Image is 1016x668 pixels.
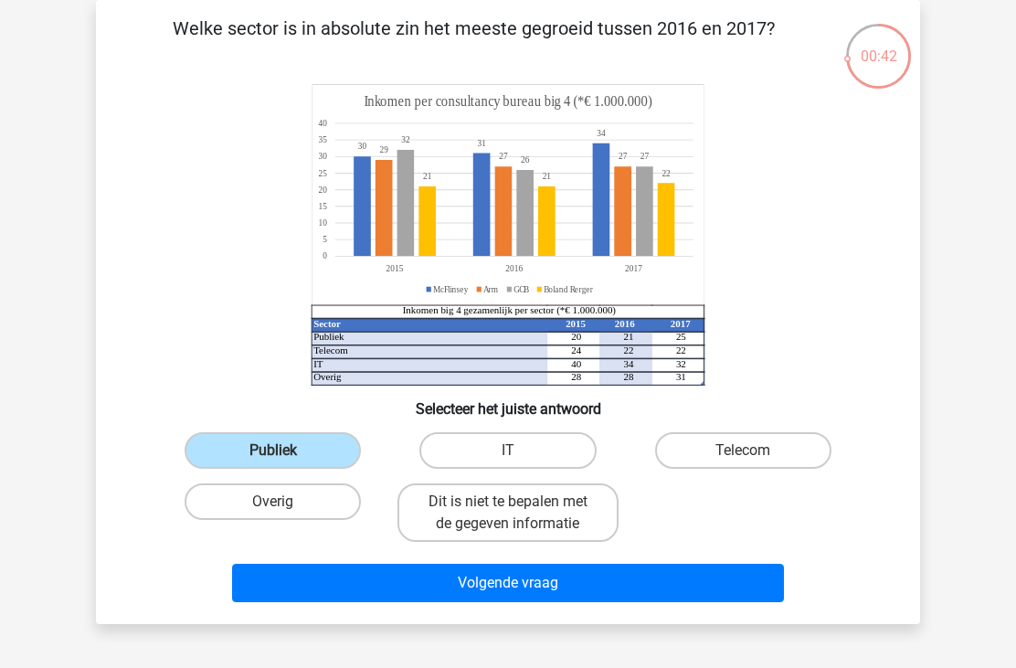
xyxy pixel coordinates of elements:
[676,331,686,342] tspan: 25
[318,151,327,162] tspan: 30
[397,483,618,542] label: Dit is niet te bepalen met de gegeven informatie
[433,283,469,294] tspan: McFlinsey
[544,283,594,294] tspan: Boland Rerger
[483,283,498,294] tspan: Arm
[597,128,606,139] tspan: 34
[313,345,348,355] tspan: Telecom
[624,345,634,355] tspan: 22
[655,432,831,469] label: Telecom
[185,483,361,520] label: Overig
[624,358,634,369] tspan: 34
[318,217,327,228] tspan: 10
[499,151,627,162] tspan: 2727
[232,564,785,602] button: Volgende vraag
[318,167,327,178] tspan: 25
[313,358,323,369] tspan: IT
[671,318,691,329] tspan: 2017
[571,358,581,369] tspan: 40
[419,432,596,469] label: IT
[640,151,650,162] tspan: 27
[125,15,822,69] p: Welke sector is in absolute zin het meeste gegroeid tussen 2016 en 2017?
[566,318,586,329] tspan: 2015
[423,171,551,182] tspan: 2121
[318,184,327,195] tspan: 20
[615,318,635,329] tspan: 2016
[676,345,686,355] tspan: 22
[313,331,344,342] tspan: Publiek
[386,263,642,274] tspan: 201520162017
[661,167,670,178] tspan: 22
[624,331,634,342] tspan: 21
[323,250,327,261] tspan: 0
[313,371,342,382] tspan: Overig
[318,118,327,129] tspan: 40
[477,138,486,149] tspan: 31
[323,234,327,245] tspan: 5
[313,318,341,329] tspan: Sector
[403,304,617,316] tspan: Inkomen big 4 gezamenlijk per sector (*€ 1.000.000)
[358,141,367,152] tspan: 30
[185,432,361,469] label: Publiek
[676,358,686,369] tspan: 32
[125,386,891,418] h6: Selecteer het juiste antwoord
[380,144,388,155] tspan: 29
[318,201,327,212] tspan: 15
[844,22,913,68] div: 00:42
[676,371,686,382] tspan: 31
[624,371,634,382] tspan: 28
[365,93,652,111] tspan: Inkomen per consultancy bureau big 4 (*€ 1.000.000)
[521,154,530,165] tspan: 26
[571,371,581,382] tspan: 28
[401,134,410,145] tspan: 32
[318,134,327,145] tspan: 35
[513,283,530,294] tspan: GCB
[571,331,581,342] tspan: 20
[571,345,581,355] tspan: 24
